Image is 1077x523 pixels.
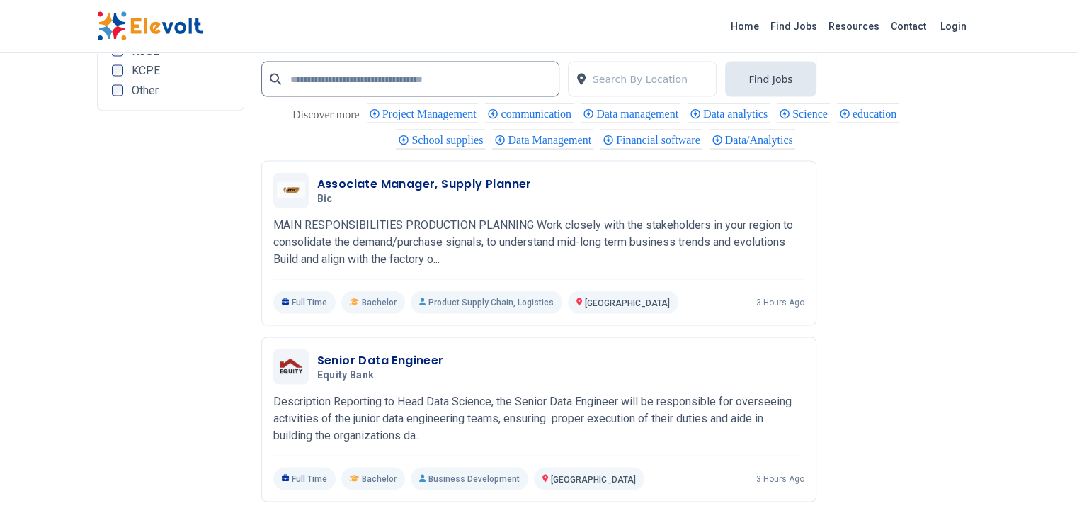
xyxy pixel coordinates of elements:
[277,356,305,376] img: Equity Bank
[411,468,528,490] p: Business Development
[317,193,333,206] span: Bic
[273,291,336,314] p: Full Time
[273,217,804,268] p: MAIN RESPONSIBILITIES PRODUCTION PLANNING Work closely with the stakeholders in your region to co...
[492,130,593,150] div: Data Management
[792,108,832,120] span: Science
[382,108,481,120] span: Project Management
[508,134,596,146] span: Data Management
[756,297,804,308] p: 3 hours ago
[362,473,397,485] span: Bachelor
[396,130,485,150] div: School supplies
[273,468,336,490] p: Full Time
[725,15,765,38] a: Home
[777,103,830,123] div: Science
[97,11,203,41] img: Elevolt
[932,12,975,40] a: Login
[273,349,804,490] a: Equity BankSenior Data EngineerEquity BankDescription Reporting to Head Data Science, the Senior ...
[885,15,932,38] a: Contact
[710,130,795,150] div: Data/Analytics
[823,15,885,38] a: Resources
[551,475,636,485] span: [GEOGRAPHIC_DATA]
[703,108,772,120] span: Data analytics
[362,297,397,308] span: Bachelor
[600,130,702,150] div: Financial software
[132,65,160,77] span: KCPE
[317,369,375,382] span: Equity Bank
[725,62,816,97] button: Find Jobs
[585,298,670,308] span: [GEOGRAPHIC_DATA]
[596,108,683,120] span: Data management
[112,85,123,96] input: Other
[367,103,479,123] div: Project Management
[277,182,305,198] img: Bic
[411,134,487,146] span: School supplies
[501,108,576,120] span: communication
[317,176,532,193] h3: Associate Manager, Supply Planner
[756,473,804,485] p: 3 hours ago
[1006,455,1077,523] iframe: Chat Widget
[581,103,680,123] div: Data management
[273,393,804,444] p: Description Reporting to Head Data Science, the Senior Data Engineer will be responsible for over...
[317,352,444,369] h3: Senior Data Engineer
[273,173,804,314] a: BicAssociate Manager, Supply PlannerBicMAIN RESPONSIBILITIES PRODUCTION PLANNING Work closely wit...
[132,85,159,96] span: Other
[725,134,797,146] span: Data/Analytics
[616,134,705,146] span: Financial software
[485,103,574,123] div: communication
[688,103,770,123] div: Data analytics
[765,15,823,38] a: Find Jobs
[132,45,159,57] span: KCSE
[292,105,360,125] div: These are topics related to the article that might interest you
[112,65,123,77] input: KCPE
[411,291,562,314] p: Product Supply Chain, Logistics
